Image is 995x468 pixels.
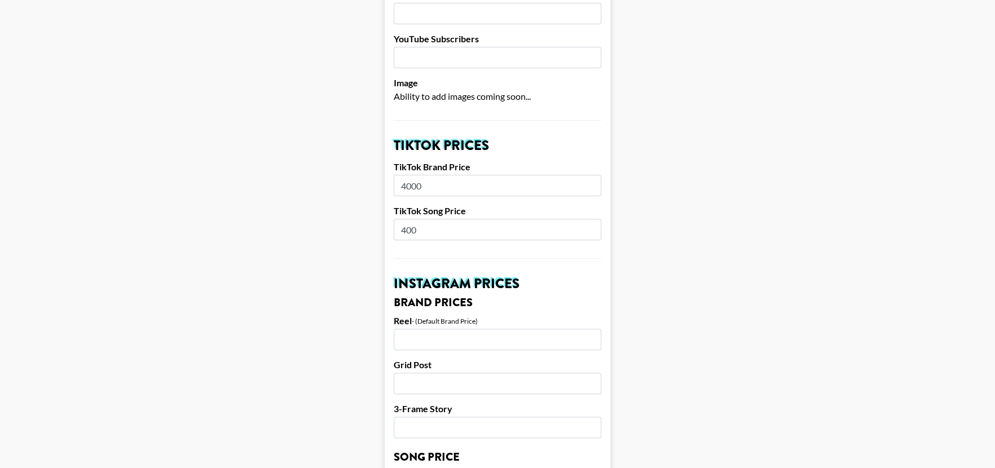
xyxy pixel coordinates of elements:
[394,161,601,173] label: TikTok Brand Price
[394,33,601,45] label: YouTube Subscribers
[394,297,601,308] h3: Brand Prices
[394,359,601,370] label: Grid Post
[394,452,601,463] h3: Song Price
[394,91,531,101] span: Ability to add images coming soon...
[394,77,601,89] label: Image
[412,317,478,325] div: - (Default Brand Price)
[394,277,601,290] h2: Instagram Prices
[394,403,601,414] label: 3-Frame Story
[394,139,601,152] h2: TikTok Prices
[394,315,412,326] label: Reel
[394,205,601,217] label: TikTok Song Price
